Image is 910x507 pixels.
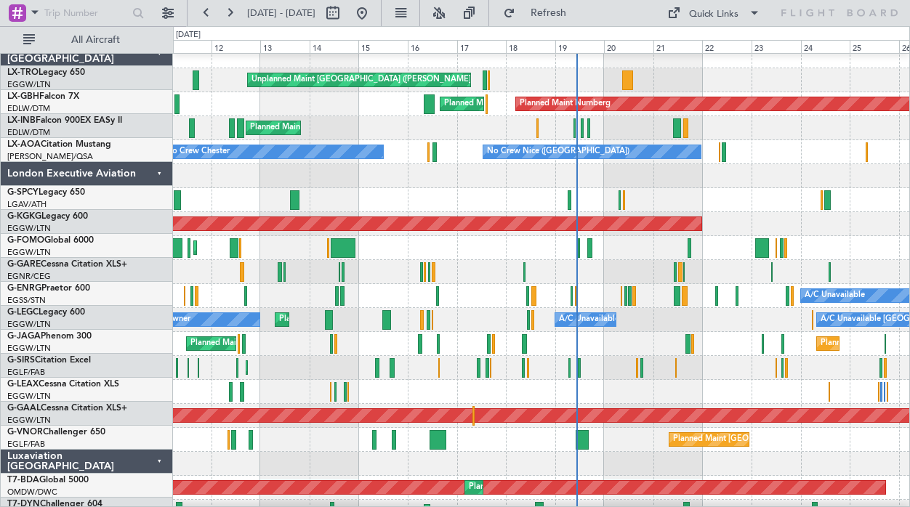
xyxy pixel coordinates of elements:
a: EDLW/DTM [7,127,50,138]
a: G-SPCYLegacy 650 [7,188,85,197]
div: 12 [212,40,261,53]
span: G-GAAL [7,404,41,413]
a: G-LEAXCessna Citation XLS [7,380,119,389]
span: G-VNOR [7,428,43,437]
span: G-SPCY [7,188,39,197]
div: 18 [506,40,555,53]
a: G-VNORChallenger 650 [7,428,105,437]
a: LGAV/ATH [7,199,47,210]
span: All Aircraft [38,35,153,45]
span: LX-AOA [7,140,41,149]
div: 24 [801,40,850,53]
div: Planned Maint [GEOGRAPHIC_DATA] ([GEOGRAPHIC_DATA]) [673,429,902,450]
a: EGLF/FAB [7,439,45,450]
div: 15 [358,40,408,53]
div: 17 [457,40,507,53]
a: LX-INBFalcon 900EX EASy II [7,116,122,125]
div: 14 [310,40,359,53]
a: LX-TROLegacy 650 [7,68,85,77]
span: G-SIRS [7,356,35,365]
a: G-JAGAPhenom 300 [7,332,92,341]
a: G-SIRSCitation Excel [7,356,91,365]
span: [DATE] - [DATE] [247,7,315,20]
span: LX-GBH [7,92,39,101]
a: EGSS/STN [7,295,46,306]
div: 19 [555,40,605,53]
a: EGLF/FAB [7,367,45,378]
span: LX-INB [7,116,36,125]
span: G-KGKG [7,212,41,221]
button: All Aircraft [16,28,158,52]
span: T7-BDA [7,476,39,484]
div: Owner [166,309,190,330]
a: EGNR/CEG [7,271,51,282]
span: G-LEAX [7,380,39,389]
a: EGGW/LTN [7,247,51,258]
a: OMDW/DWC [7,487,57,498]
div: No Crew Chester [166,141,230,163]
div: Planned Maint [GEOGRAPHIC_DATA] ([GEOGRAPHIC_DATA]) [190,333,419,354]
span: LX-TRO [7,68,39,77]
div: Planned Maint [GEOGRAPHIC_DATA] ([GEOGRAPHIC_DATA]) [279,309,508,330]
span: G-GARE [7,260,41,269]
div: Unplanned Maint [GEOGRAPHIC_DATA] ([PERSON_NAME] Intl) [251,69,487,91]
div: Planned Maint Dubai (Al Maktoum Intl) [469,476,612,498]
div: Quick Links [689,7,738,22]
a: EGGW/LTN [7,79,51,90]
span: Refresh [518,8,579,18]
a: G-KGKGLegacy 600 [7,212,88,221]
span: G-FOMO [7,236,44,245]
input: Trip Number [44,2,128,24]
a: EGGW/LTN [7,415,51,426]
a: EGGW/LTN [7,343,51,354]
div: 20 [604,40,653,53]
div: 23 [752,40,801,53]
a: [PERSON_NAME]/QSA [7,151,93,162]
a: LX-AOACitation Mustang [7,140,111,149]
div: 22 [702,40,752,53]
a: T7-BDAGlobal 5000 [7,476,89,484]
div: Planned Maint Nurnberg [520,93,611,115]
span: G-LEGC [7,308,39,317]
div: 16 [408,40,457,53]
div: A/C Unavailable [559,309,619,330]
div: Planned Maint [GEOGRAPHIC_DATA] ([GEOGRAPHIC_DATA]) [250,117,479,139]
span: G-JAGA [7,332,41,341]
button: Refresh [496,1,584,25]
div: No Crew Nice ([GEOGRAPHIC_DATA]) [487,141,629,163]
a: EDLW/DTM [7,103,50,114]
a: G-LEGCLegacy 600 [7,308,85,317]
a: G-ENRGPraetor 600 [7,284,90,293]
div: Planned Maint [GEOGRAPHIC_DATA] ([GEOGRAPHIC_DATA]) [444,93,673,115]
a: G-GAALCessna Citation XLS+ [7,404,127,413]
a: EGGW/LTN [7,319,51,330]
a: LX-GBHFalcon 7X [7,92,79,101]
div: 21 [653,40,703,53]
a: EGGW/LTN [7,391,51,402]
a: G-GARECessna Citation XLS+ [7,260,127,269]
button: Quick Links [660,1,768,25]
div: 11 [162,40,212,53]
div: 13 [260,40,310,53]
div: [DATE] [176,29,201,41]
a: G-FOMOGlobal 6000 [7,236,94,245]
a: EGGW/LTN [7,223,51,234]
div: A/C Unavailable [805,285,865,307]
span: G-ENRG [7,284,41,293]
div: 25 [850,40,899,53]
